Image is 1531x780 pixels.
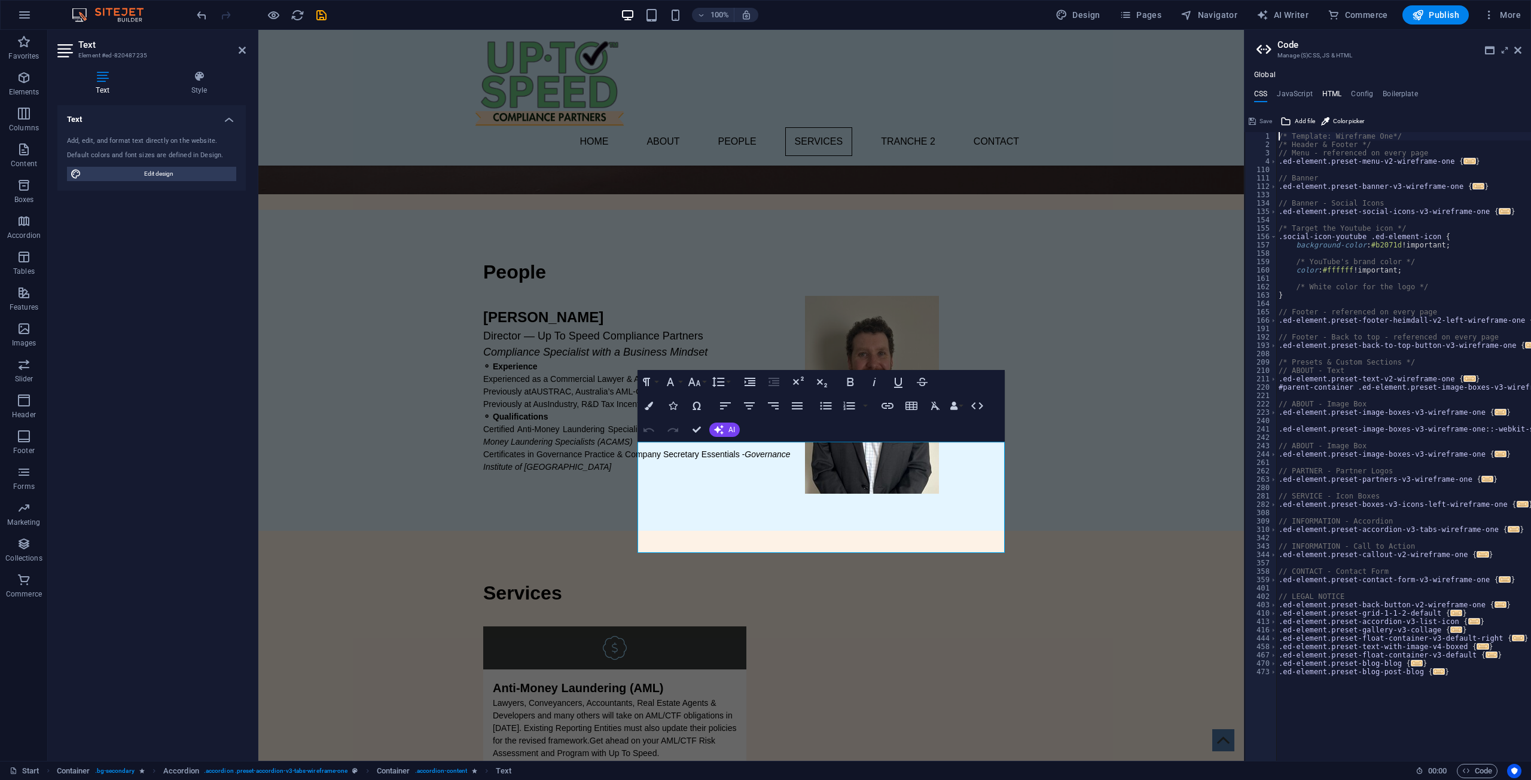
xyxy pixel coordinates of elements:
button: 100% [692,8,734,22]
span: ... [1486,651,1498,658]
button: undo [194,8,209,22]
button: Line Height [709,370,732,394]
div: 112 [1245,182,1277,191]
button: Align Right [762,394,785,418]
div: 135 [1245,207,1277,216]
button: More [1478,5,1526,25]
button: AI [709,423,740,437]
div: 342 [1245,534,1277,542]
button: Clear Formatting [924,394,947,418]
button: Navigator [1176,5,1242,25]
span: Click to select. Double-click to edit [57,764,90,778]
span: : [1437,766,1438,775]
button: Undo (Ctrl+Z) [638,418,660,442]
span: Click to select. Double-click to edit [377,764,410,778]
span: Color picker [1333,114,1364,129]
div: 473 [1245,668,1277,676]
span: ... [1499,576,1511,583]
div: 156 [1245,233,1277,241]
div: 1 [1245,132,1277,140]
button: HTML [966,394,989,418]
div: 410 [1245,609,1277,617]
div: 208 [1245,350,1277,358]
div: 211 [1245,375,1277,383]
div: 221 [1245,391,1277,400]
div: 263 [1245,475,1277,484]
button: Pages [1115,5,1166,25]
h4: HTML [1322,90,1342,103]
span: ... [1450,626,1462,633]
span: ... [1464,158,1476,164]
p: Tables [13,267,35,276]
span: Design [1056,9,1100,21]
div: 281 [1245,492,1277,500]
span: ... [1477,643,1489,650]
div: 3 [1245,149,1277,157]
span: Add file [1295,114,1315,129]
button: Color picker [1319,114,1366,129]
div: 403 [1245,601,1277,609]
span: ... [1472,183,1484,189]
button: Redo (Ctrl+Shift+Z) [661,418,684,442]
h2: Text [78,39,246,50]
i: Save (Ctrl+S) [315,8,328,22]
button: Bold (Ctrl+B) [839,370,862,394]
span: 00 00 [1428,764,1447,778]
div: 357 [1245,559,1277,567]
button: Underline (Ctrl+U) [887,370,910,394]
span: ... [1508,526,1520,533]
button: Unordered List [815,394,837,418]
button: Edit design [67,167,236,181]
div: Add, edit, and format text directly on the website. [67,136,236,146]
span: ... [1517,501,1529,507]
button: Align Left [714,394,737,418]
span: Pages [1120,9,1161,21]
div: 282 [1245,500,1277,509]
div: 2 [1245,140,1277,149]
h4: Config [1351,90,1373,103]
h4: Global [1254,71,1276,80]
div: 244 [1245,450,1277,458]
div: 157 [1245,241,1277,249]
p: Commerce [6,589,42,599]
span: Click to select. Double-click to edit [496,764,511,778]
span: ... [1481,476,1493,482]
button: Icons [661,394,684,418]
div: 359 [1245,576,1277,584]
div: Design (Ctrl+Alt+Y) [1051,5,1105,25]
button: save [314,8,328,22]
h4: Text [57,105,246,127]
span: More [1483,9,1521,21]
button: Paragraph Format [638,370,660,394]
div: 458 [1245,643,1277,651]
i: Element contains an animation [139,767,145,774]
h6: Session time [1416,764,1447,778]
button: Insert Link [876,394,899,418]
p: Columns [9,123,39,133]
div: 134 [1245,199,1277,207]
div: 159 [1245,258,1277,266]
div: 416 [1245,626,1277,634]
span: AI Writer [1256,9,1309,21]
div: 165 [1245,308,1277,316]
h3: Manage (S)CSS, JS & HTML [1277,50,1498,61]
div: 240 [1245,417,1277,425]
i: Reload page [291,8,304,22]
p: Images [12,338,36,348]
h4: Style [153,71,246,96]
div: 358 [1245,567,1277,576]
p: Elements [9,87,39,97]
img: Editor Logo [69,8,158,22]
div: 162 [1245,283,1277,291]
button: Ordered List [861,394,870,418]
button: Italic (Ctrl+I) [863,370,886,394]
span: Navigator [1181,9,1237,21]
button: Decrease Indent [763,370,785,394]
div: 209 [1245,358,1277,366]
div: 467 [1245,651,1277,659]
span: ... [1433,668,1445,675]
p: Boxes [14,195,34,204]
h3: Element #ed-820487235 [78,50,222,61]
button: Increase Indent [739,370,761,394]
i: On resize automatically adjust zoom level to fit chosen device. [741,10,752,20]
